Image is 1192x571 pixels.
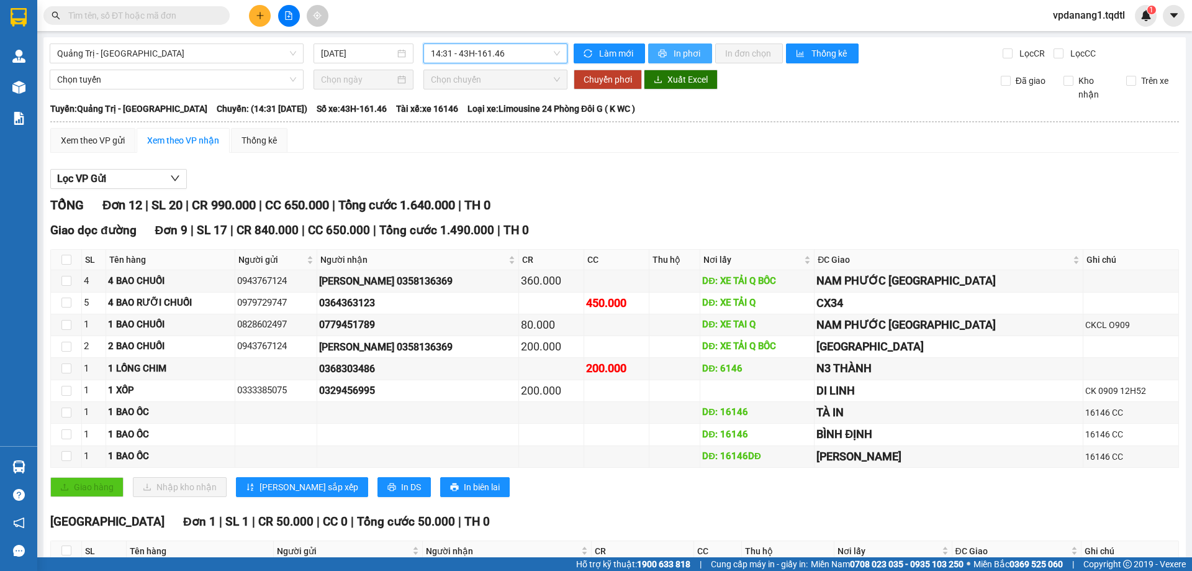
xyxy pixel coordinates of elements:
[467,102,635,116] span: Loại xe: Limousine 24 Phòng Đôi G ( K WC )
[379,223,494,237] span: Tổng cước 1.490.000
[702,339,812,354] div: DĐ: XE TẢI Q BỐC
[1011,74,1050,88] span: Đã giao
[816,404,1081,421] div: TÀ IN
[108,449,233,464] div: 1 BAO ỐC
[11,8,27,27] img: logo-vxr
[84,296,104,311] div: 5
[237,274,315,289] div: 0943767124
[654,75,662,85] span: download
[1085,384,1176,398] div: CK 0909 12H52
[13,489,25,501] span: question-circle
[108,405,233,420] div: 1 BAO ỐC
[637,559,690,569] strong: 1900 633 818
[217,102,307,116] span: Chuyến: (14:31 [DATE])
[332,198,335,212] span: |
[302,223,305,237] span: |
[702,362,812,377] div: DĐ: 6146
[357,514,455,529] span: Tổng cước 50.000
[644,70,718,89] button: downloadXuất Excel
[246,483,255,493] span: sort-ascending
[464,198,490,212] span: TH 0
[68,9,215,22] input: Tìm tên, số ĐT hoặc mã đơn
[319,383,517,398] div: 0329456995
[955,544,1068,558] span: ĐC Giao
[225,514,249,529] span: SL 1
[1149,6,1154,14] span: 1
[711,557,808,571] span: Cung cấp máy in - giấy in:
[50,104,207,114] b: Tuyến: Quảng Trị - [GEOGRAPHIC_DATA]
[236,477,368,497] button: sort-ascending[PERSON_NAME] sắp xếp
[237,223,299,237] span: CR 840.000
[574,70,642,89] button: Chuyển phơi
[816,272,1081,290] div: NAM PHƯỚC [GEOGRAPHIC_DATA]
[50,477,124,497] button: uploadGiao hàng
[521,382,582,400] div: 200.000
[1083,250,1179,270] th: Ghi chú
[321,73,395,86] input: Chọn ngày
[811,557,964,571] span: Miền Nam
[811,47,849,60] span: Thống kê
[816,382,1081,400] div: DI LINH
[84,427,104,442] div: 1
[816,295,1081,312] div: CX34
[816,316,1081,334] div: NAM PHƯỚC [GEOGRAPHIC_DATA]
[584,250,649,270] th: CC
[192,198,256,212] span: CR 990.000
[84,274,104,289] div: 4
[503,223,529,237] span: TH 0
[260,480,358,494] span: [PERSON_NAME] sắp xếp
[816,448,1081,465] div: [PERSON_NAME]
[319,295,517,311] div: 0364363123
[1136,74,1173,88] span: Trên xe
[317,102,387,116] span: Số xe: 43H-161.46
[519,250,584,270] th: CR
[186,198,189,212] span: |
[576,557,690,571] span: Hỗ trợ kỹ thuật:
[84,383,104,398] div: 1
[667,73,708,86] span: Xuất Excel
[649,250,700,270] th: Thu hộ
[796,49,806,59] span: bar-chart
[84,317,104,332] div: 1
[319,339,517,355] div: [PERSON_NAME] 0358136369
[838,544,939,558] span: Nơi lấy
[321,47,395,60] input: 12/08/2025
[1085,427,1176,441] div: 16146 CC
[108,274,233,289] div: 4 BAO CHUỐI
[702,405,812,420] div: DĐ: 16146
[191,223,194,237] span: |
[13,545,25,557] span: message
[219,514,222,529] span: |
[13,517,25,529] span: notification
[145,198,148,212] span: |
[1085,318,1176,332] div: CKCL O909
[258,514,314,529] span: CR 50.000
[12,81,25,94] img: warehouse-icon
[592,541,694,562] th: CR
[155,223,188,237] span: Đơn 9
[1168,10,1180,21] span: caret-down
[599,47,635,60] span: Làm mới
[230,223,233,237] span: |
[238,253,304,267] span: Người gửi
[183,514,216,529] span: Đơn 1
[319,273,517,289] div: [PERSON_NAME] 0358136369
[396,102,458,116] span: Tài xế: xe 16146
[50,198,84,212] span: TỔNG
[387,483,396,493] span: printer
[108,296,233,311] div: 4 BAO RƯỠI CHUỐI
[401,480,421,494] span: In DS
[320,253,506,267] span: Người nhận
[702,317,812,332] div: DĐ: XE TAI Q
[967,562,970,567] span: ⚪️
[84,405,104,420] div: 1
[1085,406,1176,419] div: 16146 CC
[702,274,812,289] div: DĐ: XE TẢI Q BỐC
[12,50,25,63] img: warehouse-icon
[1072,557,1074,571] span: |
[249,5,271,27] button: plus
[1085,450,1176,464] div: 16146 CC
[658,49,669,59] span: printer
[197,223,227,237] span: SL 17
[52,11,60,20] span: search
